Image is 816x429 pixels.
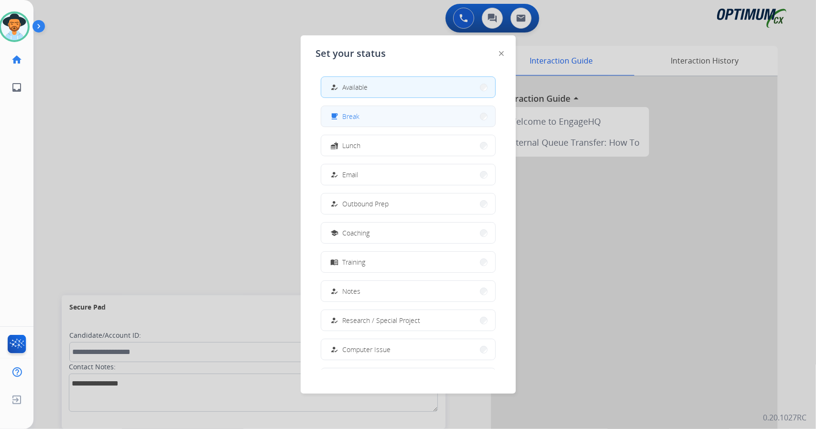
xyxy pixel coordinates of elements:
[11,54,22,65] mat-icon: home
[343,111,360,121] span: Break
[330,141,338,150] mat-icon: fastfood
[343,82,368,92] span: Available
[321,310,495,331] button: Research / Special Project
[343,228,370,238] span: Coaching
[321,193,495,214] button: Outbound Prep
[330,112,338,120] mat-icon: free_breakfast
[499,51,504,56] img: close-button
[1,13,28,40] img: avatar
[330,258,338,266] mat-icon: menu_book
[343,344,391,354] span: Computer Issue
[343,140,361,150] span: Lunch
[343,286,361,296] span: Notes
[330,316,338,324] mat-icon: how_to_reg
[11,82,22,93] mat-icon: inbox
[321,281,495,301] button: Notes
[321,252,495,272] button: Training
[330,229,338,237] mat-icon: school
[343,170,359,180] span: Email
[330,171,338,179] mat-icon: how_to_reg
[321,339,495,360] button: Computer Issue
[330,287,338,295] mat-icon: how_to_reg
[763,412,806,423] p: 0.20.1027RC
[321,223,495,243] button: Coaching
[343,257,366,267] span: Training
[321,77,495,97] button: Available
[330,200,338,208] mat-icon: how_to_reg
[343,199,389,209] span: Outbound Prep
[343,315,421,325] span: Research / Special Project
[321,164,495,185] button: Email
[321,106,495,127] button: Break
[316,47,386,60] span: Set your status
[330,83,338,91] mat-icon: how_to_reg
[321,368,495,389] button: Internet Issue
[321,135,495,156] button: Lunch
[330,345,338,354] mat-icon: how_to_reg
